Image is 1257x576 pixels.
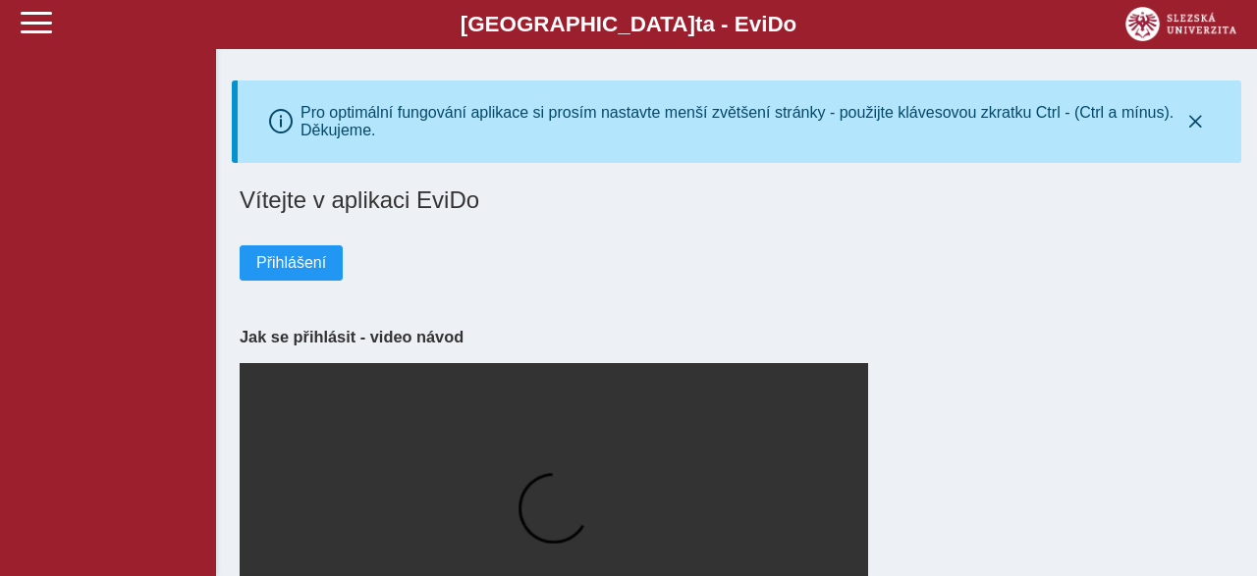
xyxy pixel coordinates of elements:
span: t [695,12,702,36]
b: [GEOGRAPHIC_DATA] a - Evi [59,12,1198,37]
h1: Vítejte v aplikaci EviDo [240,186,1233,214]
button: Přihlášení [240,245,343,281]
h3: Jak se přihlásit - video návod [240,328,1233,346]
span: D [767,12,783,36]
span: o [784,12,797,36]
span: Přihlášení [256,254,326,272]
div: Pro optimální fungování aplikace si prosím nastavte menší zvětšení stránky - použijte klávesovou ... [301,104,1180,139]
img: logo_web_su.png [1125,7,1236,41]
